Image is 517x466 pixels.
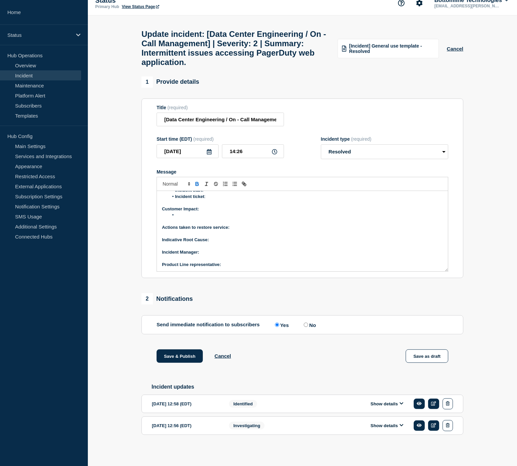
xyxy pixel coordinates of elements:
strong: Customer Impact: [162,206,199,211]
p: Primary Hub [95,4,119,9]
span: (required) [193,136,214,142]
li: : [169,194,443,200]
span: 1 [141,76,153,88]
strong: Product Line representative: [162,262,221,267]
img: template icon [342,46,347,52]
button: Show details [368,401,405,407]
div: Provide details [141,76,199,88]
span: Font size [160,180,192,188]
label: Yes [273,322,289,328]
button: Show details [368,423,405,428]
span: Investigating [229,422,265,429]
button: Toggle ordered list [221,180,230,188]
button: Toggle italic text [202,180,211,188]
div: Incident type [321,136,448,142]
strong: Incident Manager: [162,250,199,255]
div: [DATE] 12:58 (EDT) [152,398,219,409]
div: Start time (EDT) [157,136,284,142]
input: No [304,323,308,327]
div: Notifications [141,293,193,305]
input: Title [157,113,284,126]
select: Incident type [321,144,448,159]
span: 2 [141,293,153,305]
span: Identified [229,400,257,408]
p: Send immediate notification to subscribers [157,322,260,328]
strong: Incident ticket [175,194,204,199]
span: (required) [351,136,371,142]
a: View Status Page [122,4,159,9]
button: Toggle bold text [192,180,202,188]
strong: Indicative Root Cause: [162,237,209,242]
div: Message [157,191,448,271]
div: [DATE] 12:56 (EDT) [152,420,219,431]
div: Send immediate notification to subscribers [157,322,448,328]
button: Cancel [447,46,463,52]
input: HH:MM [222,144,284,158]
div: Title [157,105,284,110]
strong: Actions taken to restore service: [162,225,230,230]
span: [Incident] General use template - Resolved [349,43,434,54]
span: (required) [167,105,188,110]
button: Cancel [215,353,231,359]
button: Save & Publish [157,349,203,363]
button: Toggle bulleted list [230,180,239,188]
p: [EMAIL_ADDRESS][PERSON_NAME][DOMAIN_NAME] [433,4,503,8]
button: Toggle link [239,180,249,188]
label: No [302,322,316,328]
h1: Update incident: [Data Center Engineering / On - Call Management] | Severity: 2 | Summary: Interm... [141,29,330,67]
input: YYYY-MM-DD [157,144,219,158]
div: Message [157,169,448,175]
p: Status [7,32,72,38]
button: Toggle strikethrough text [211,180,221,188]
h2: Incident updates [152,384,463,390]
button: Save as draft [406,349,448,363]
input: Yes [275,323,279,327]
